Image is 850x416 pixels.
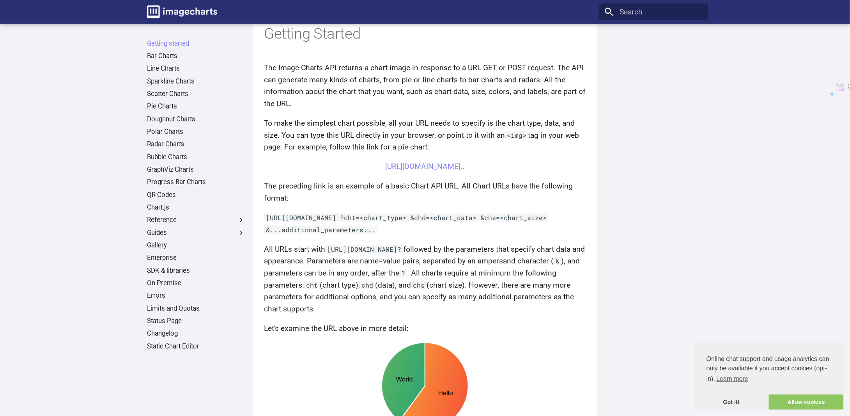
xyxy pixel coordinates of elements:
a: QR Codes [147,191,245,199]
code: <img> [505,131,528,139]
a: Enterprise [147,254,245,262]
code: chs [411,281,427,289]
a: Progress Bar Charts [147,178,245,187]
h1: Getting Started [264,24,586,43]
a: Pie Charts [147,102,245,111]
a: dismiss cookie message [694,395,769,410]
p: All URLs start with followed by the parameters that specify chart data and appearance. Parameters... [264,244,586,315]
p: The preceding link is an example of a basic Chart API URL. All Chart URLs have the following format: [264,180,586,204]
p: The Image-Charts API returns a chart image in response to a URL GET or POST request. The API can ... [264,62,586,110]
a: Static Chart Editor [147,342,245,351]
code: cht [304,281,320,289]
a: allow cookies [769,395,844,410]
div: cookieconsent [694,342,844,410]
a: Errors [147,292,245,300]
a: Status Page [147,317,245,325]
a: [URL][DOMAIN_NAME].. [386,162,465,171]
a: SDK & libraries [147,267,245,275]
label: Reference [147,216,245,224]
code: [URL][DOMAIN_NAME] ?cht=<chart_type> &chd=<chart_data> &chs=<chart_size> &...additional_parameter... [264,213,549,234]
span: Online chat support and usage analytics can only be available if you accept cookies (opt-in). [707,354,831,385]
a: Gallery [147,241,245,250]
a: Chart.js [147,203,245,212]
input: Search [599,4,708,20]
code: ? [399,269,407,277]
a: Radar Charts [147,140,245,149]
a: Bubble Charts [147,153,245,162]
a: Getting started [147,39,245,48]
a: Bar Charts [147,52,245,60]
a: Image-Charts documentation [143,2,221,22]
a: Doughnut Charts [147,115,245,124]
a: On Premise [147,279,245,288]
p: To make the simplest chart possible, all your URL needs to specify is the chart type, data, and s... [264,117,586,153]
a: Limits and Quotas [147,304,245,313]
a: Line Charts [147,64,245,73]
a: learn more about cookies [715,373,749,385]
code: chd [360,281,375,289]
img: logo [147,5,217,18]
a: GraphViz Charts [147,165,245,174]
code: [URL][DOMAIN_NAME]? [325,245,403,253]
a: Polar Charts [147,128,245,136]
a: Sparkline Charts [147,77,245,86]
label: Guides [147,229,245,237]
a: Changelog [147,329,245,338]
p: Let's examine the URL above in more detail: [264,323,586,335]
a: Scatter Charts [147,90,245,98]
code: & [554,257,561,265]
